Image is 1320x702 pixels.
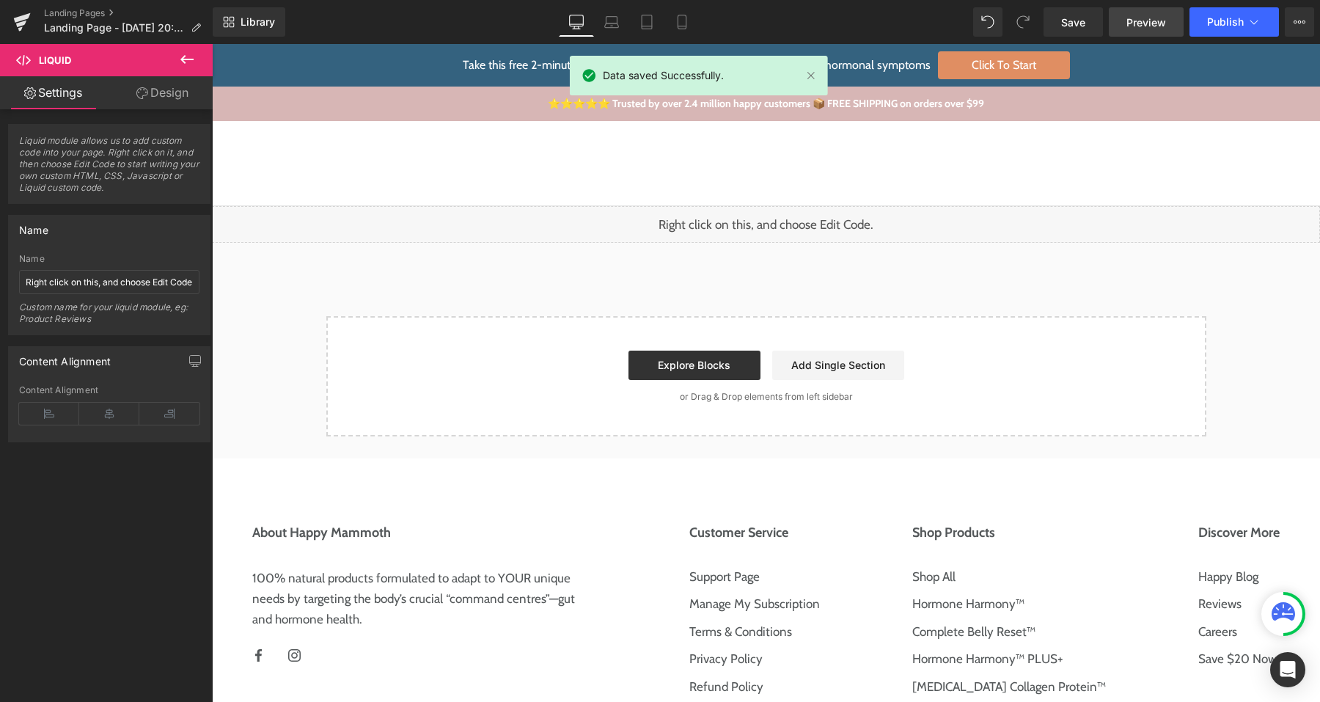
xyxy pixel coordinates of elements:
span: Liquid [39,54,71,66]
button: Redo [1008,7,1038,37]
a: Tablet [629,7,664,37]
a: Refund Policy [477,634,608,653]
a: New Library [213,7,285,37]
p: 100% natural products formulated to adapt to YOUR unique needs by targeting the body’s crucial “c... [40,524,385,585]
span: Data saved Successfully. [603,67,724,84]
a: Reviews [986,551,1068,570]
span: Publish [1207,16,1244,28]
a: Save $20 Now [986,606,1068,625]
span: Landing Page - [DATE] 20:57:48 [44,22,185,34]
a: Hormone Harmony™ [700,551,894,570]
button: Undo [973,7,1002,37]
button: Discover More [986,469,1068,509]
button: Publish [1189,7,1279,37]
button: Customer Service [477,469,608,509]
a: Explore Blocks [417,307,549,336]
a: Manage My Subscription [477,551,608,570]
a: Shop All [700,524,894,543]
a: Support Page [477,524,608,543]
div: Content Alignment [19,347,111,368]
span: Save [1061,15,1085,30]
span: Click To Start [726,7,858,35]
span: Library [241,15,275,29]
p: or Drag & Drop elements from left sidebar [138,348,971,358]
div: Open Intercom Messenger [1270,652,1305,687]
a: ⭐⭐⭐⭐⭐ Trusted by over 2.4 million happy customers 📦 FREE SHIPPING on orders over $99 [336,53,772,66]
a: Landing Pages [44,7,213,19]
a: Facebook [40,600,53,621]
div: Name [19,216,48,236]
a: Mobile [664,7,700,37]
button: About Happy Mammoth [40,469,385,509]
a: Design [109,76,216,109]
a: Laptop [594,7,629,37]
div: Name [19,254,199,264]
button: Shop Products [700,469,894,509]
a: Terms & Conditions [477,579,608,598]
div: Custom name for your liquid module, eg: Product Reviews [19,301,199,334]
a: Privacy Policy [477,606,608,625]
span: Preview [1126,15,1166,30]
a: Add Single Section [560,307,692,336]
a: Instagram [76,600,89,621]
a: Hormone Harmony™ PLUS+ [700,606,894,625]
a: Careers [986,579,1068,598]
a: Desktop [559,7,594,37]
button: More [1285,7,1314,37]
a: Happy Blog [986,524,1068,543]
span: Liquid module allows us to add custom code into your page. Right click on it, and then choose Edi... [19,135,199,203]
div: Content Alignment [19,385,199,395]
a: [MEDICAL_DATA] Collagen Protein™ [700,634,894,653]
a: Complete Belly Reset™ [700,579,894,598]
a: Preview [1109,7,1184,37]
